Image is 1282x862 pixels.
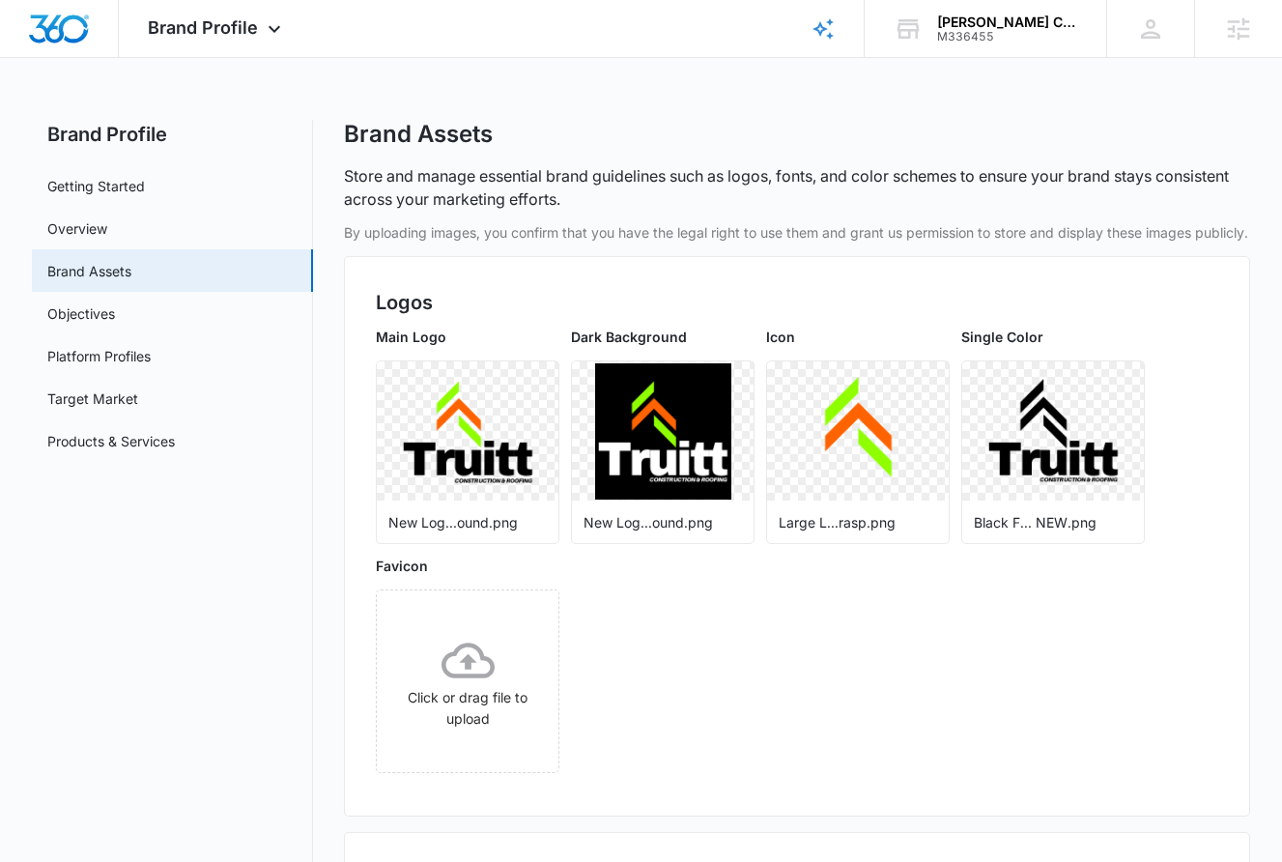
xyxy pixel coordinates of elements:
[974,512,1132,532] p: Black F... NEW.png
[388,512,547,532] p: New Log...ound.png
[961,327,1145,347] p: Single Color
[47,431,175,451] a: Products & Services
[766,327,950,347] p: Icon
[47,388,138,409] a: Target Market
[400,363,536,500] img: User uploaded logo
[377,634,558,730] div: Click or drag file to upload
[47,176,145,196] a: Getting Started
[376,327,559,347] p: Main Logo
[148,17,258,38] span: Brand Profile
[47,303,115,324] a: Objectives
[779,512,937,532] p: Large L...rasp.png
[344,120,493,149] h1: Brand Assets
[790,363,926,500] img: User uploaded logo
[377,590,558,772] span: Click or drag file to upload
[32,120,313,149] h2: Brand Profile
[47,346,151,366] a: Platform Profiles
[47,261,131,281] a: Brand Assets
[344,164,1250,211] p: Store and manage essential brand guidelines such as logos, fonts, and color schemes to ensure you...
[376,556,559,576] p: Favicon
[376,288,1218,317] h2: Logos
[595,363,731,500] img: User uploaded logo
[47,218,107,239] a: Overview
[571,327,755,347] p: Dark Background
[584,512,742,532] p: New Log...ound.png
[937,30,1078,43] div: account id
[937,14,1078,30] div: account name
[985,363,1122,500] img: User uploaded logo
[344,222,1250,243] p: By uploading images, you confirm that you have the legal right to use them and grant us permissio...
